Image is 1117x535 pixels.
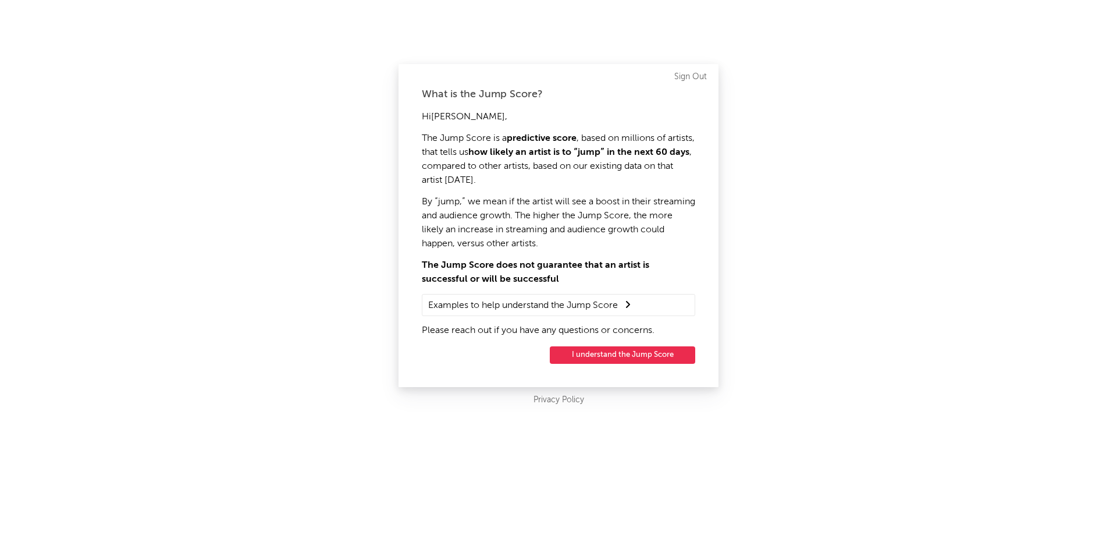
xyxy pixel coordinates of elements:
p: Please reach out if you have any questions or concerns. [422,324,695,338]
strong: how likely an artist is to “jump” in the next 60 days [468,148,689,157]
div: What is the Jump Score? [422,87,695,101]
p: Hi [PERSON_NAME] , [422,110,695,124]
p: By “jump,” we mean if the artist will see a boost in their streaming and audience growth. The hig... [422,195,695,251]
button: I understand the Jump Score [550,346,695,364]
strong: The Jump Score does not guarantee that an artist is successful or will be successful [422,261,649,284]
strong: predictive score [507,134,577,143]
a: Sign Out [674,70,707,84]
a: Privacy Policy [533,393,584,408]
p: The Jump Score is a , based on millions of artists, that tells us , compared to other artists, ba... [422,132,695,187]
summary: Examples to help understand the Jump Score [428,297,689,313]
